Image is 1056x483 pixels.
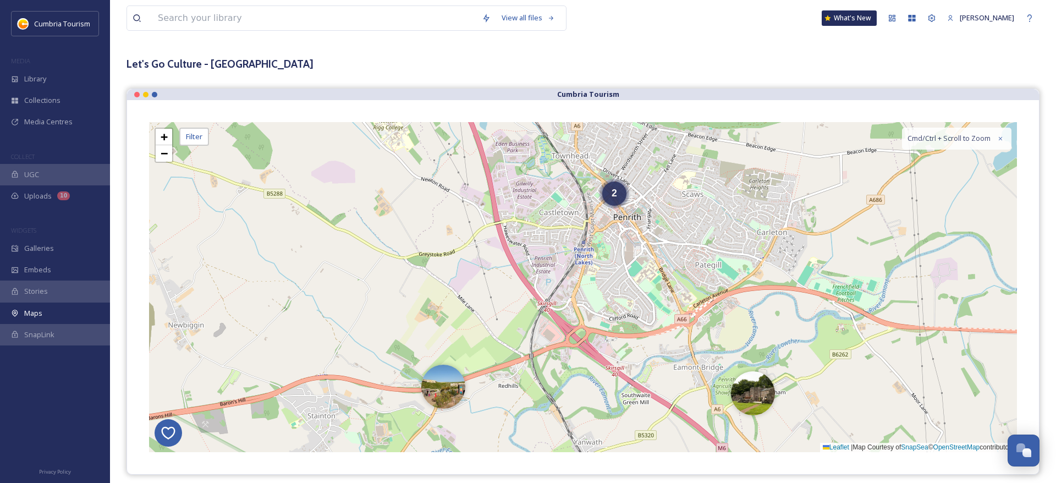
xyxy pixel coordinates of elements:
[24,243,54,254] span: Galleries
[496,7,560,29] a: View all files
[161,146,168,160] span: −
[161,130,168,144] span: +
[908,133,991,144] span: Cmd/Ctrl + Scroll to Zoom
[933,443,980,451] a: OpenStreetMap
[39,464,71,477] a: Privacy Policy
[39,468,71,475] span: Privacy Policy
[179,128,209,146] div: Filter
[11,152,35,161] span: COLLECT
[24,169,39,180] span: UGC
[127,56,1039,72] h3: Let's Go Culture - [GEOGRAPHIC_DATA]
[34,19,90,29] span: Cumbria Tourism
[421,365,465,409] img: Marker
[1008,435,1039,466] button: Open Chat
[731,371,775,415] img: Marker
[24,117,73,127] span: Media Centres
[822,10,877,26] a: What's New
[960,13,1014,23] span: [PERSON_NAME]
[24,191,52,201] span: Uploads
[24,74,46,84] span: Library
[851,443,853,451] span: |
[24,308,42,319] span: Maps
[57,191,70,200] div: 10
[602,182,626,206] div: 2
[152,6,476,30] input: Search your library
[24,95,61,106] span: Collections
[24,330,54,340] span: SnapLink
[24,265,51,275] span: Embeds
[11,226,36,234] span: WIDGETS
[24,286,48,297] span: Stories
[156,145,172,162] a: Zoom out
[11,57,30,65] span: MEDIA
[901,443,928,451] a: SnapSea
[942,7,1020,29] a: [PERSON_NAME]
[156,129,172,145] a: Zoom in
[18,18,29,29] img: images.jpg
[557,89,619,99] strong: Cumbria Tourism
[823,443,849,451] a: Leaflet
[612,188,617,199] span: 2
[820,443,1017,452] div: Map Courtesy of © contributors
